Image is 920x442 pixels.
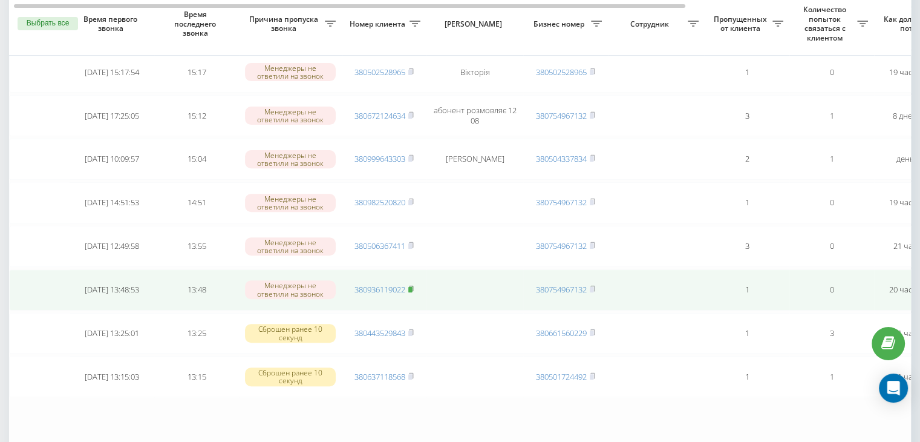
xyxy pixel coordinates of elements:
td: 1 [705,182,789,223]
td: 13:55 [154,226,239,267]
td: Вікторія [426,51,523,93]
a: 380936119022 [354,284,405,295]
a: 380999643303 [354,153,405,164]
td: 3 [705,95,789,136]
td: [DATE] 10:09:57 [70,139,154,180]
a: 380754967132 [536,284,587,295]
a: 380661560229 [536,328,587,338]
td: 14:51 [154,182,239,223]
a: 380501724492 [536,371,587,382]
td: [DATE] 15:17:54 [70,51,154,93]
a: 380754967132 [536,110,587,121]
td: 1 [705,269,789,311]
td: 2 [705,139,789,180]
a: 380982520820 [354,197,405,208]
td: 0 [789,269,874,311]
td: 3 [789,313,874,354]
span: Номер клиента [348,19,409,29]
span: [PERSON_NAME] [437,19,513,29]
a: 380504337834 [536,153,587,164]
button: Выбрать все [18,17,78,30]
td: [DATE] 12:49:58 [70,226,154,267]
span: Сотрудник [614,19,688,29]
td: 13:15 [154,356,239,397]
div: Менеджеры не ответили на звонок [245,63,336,81]
td: 0 [789,182,874,223]
div: Сброшен ранее 10 секунд [245,368,336,386]
div: Менеджеры не ответили на звонок [245,107,336,125]
div: Сброшен ранее 10 секунд [245,324,336,342]
td: [PERSON_NAME] [426,139,523,180]
td: 1 [705,313,789,354]
span: Время последнего звонка [164,10,229,38]
div: Менеджеры не ответили на звонок [245,194,336,212]
a: 380443529843 [354,328,405,338]
div: Менеджеры не ответили на звонок [245,150,336,168]
td: 15:12 [154,95,239,136]
td: [DATE] 17:25:05 [70,95,154,136]
td: [DATE] 13:15:03 [70,356,154,397]
td: 15:17 [154,51,239,93]
a: 380754967132 [536,197,587,208]
td: [DATE] 14:51:53 [70,182,154,223]
a: 380637118568 [354,371,405,382]
td: 1 [705,356,789,397]
span: Пропущенных от клиента [711,15,772,33]
a: 380502528965 [536,67,587,78]
td: 1 [789,356,874,397]
td: 1 [789,95,874,136]
td: 15:04 [154,139,239,180]
td: 13:48 [154,269,239,311]
td: [DATE] 13:25:01 [70,313,154,354]
td: абонент розмовляє 12 08 [426,95,523,136]
div: Менеджеры не ответили на звонок [245,237,336,256]
span: Бизнес номер [529,19,591,29]
span: Причина пропуска звонка [245,15,325,33]
td: 13:25 [154,313,239,354]
a: 380672124634 [354,110,405,121]
span: Время первого звонка [79,15,145,33]
td: 1 [789,139,874,180]
td: [DATE] 13:48:53 [70,269,154,311]
span: Количество попыток связаться с клиентом [795,5,857,42]
a: 380502528965 [354,67,405,78]
a: 380506367411 [354,240,405,251]
div: Open Intercom Messenger [879,374,908,403]
td: 3 [705,226,789,267]
td: 0 [789,226,874,267]
div: Менеджеры не ответили на звонок [245,280,336,299]
td: 0 [789,51,874,93]
a: 380754967132 [536,240,587,251]
td: 1 [705,51,789,93]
